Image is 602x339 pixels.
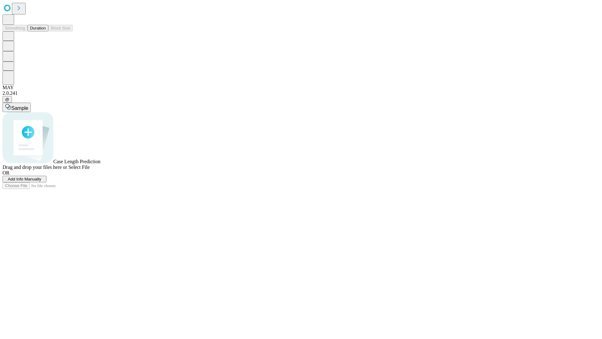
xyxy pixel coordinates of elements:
[3,85,599,90] div: MAY
[53,159,100,164] span: Case Length Prediction
[3,25,28,31] button: Smoothing
[5,97,9,102] span: @
[3,164,67,170] span: Drag and drop your files here or
[3,176,46,182] button: Add Info Manually
[3,170,9,175] span: OR
[3,103,31,112] button: Sample
[3,96,12,103] button: @
[8,177,41,181] span: Add Info Manually
[11,105,28,111] span: Sample
[3,90,599,96] div: 2.0.241
[28,25,48,31] button: Duration
[48,25,73,31] button: Block Size
[68,164,90,170] span: Select File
